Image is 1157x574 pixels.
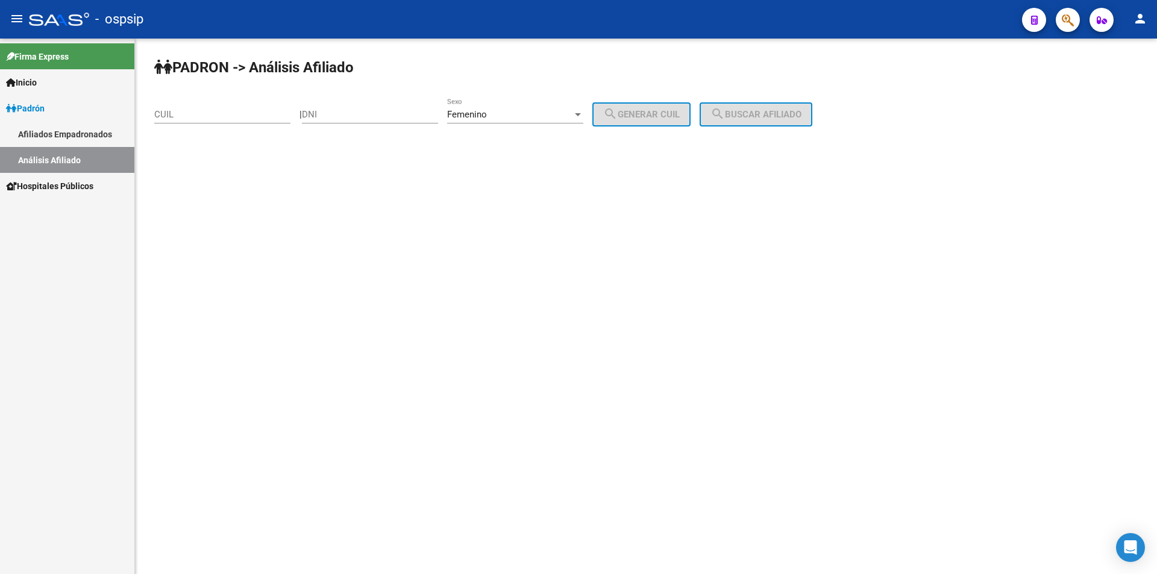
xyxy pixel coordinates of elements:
mat-icon: menu [10,11,24,26]
div: Open Intercom Messenger [1116,533,1145,562]
span: Buscar afiliado [710,109,801,120]
span: Padrón [6,102,45,115]
div: | [299,109,700,120]
span: Hospitales Públicos [6,179,93,193]
mat-icon: person [1133,11,1147,26]
strong: PADRON -> Análisis Afiliado [154,59,354,76]
button: Buscar afiliado [700,102,812,126]
mat-icon: search [710,107,725,121]
span: Inicio [6,76,37,89]
span: - ospsip [95,6,143,33]
mat-icon: search [603,107,618,121]
button: Generar CUIL [592,102,691,126]
span: Generar CUIL [603,109,680,120]
span: Firma Express [6,50,69,63]
span: Femenino [447,109,487,120]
